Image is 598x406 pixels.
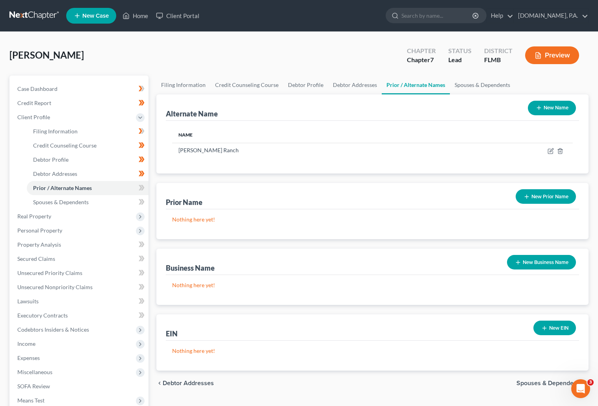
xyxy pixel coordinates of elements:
[27,181,149,195] a: Prior / Alternate Names
[533,321,576,335] button: New EIN
[484,46,513,55] div: District
[33,185,92,191] span: Prior / Alternate Names
[448,46,472,55] div: Status
[156,380,163,386] i: chevron_left
[587,379,594,386] span: 3
[11,238,149,252] a: Property Analysis
[283,76,328,94] a: Debtor Profile
[11,82,149,96] a: Case Dashboard
[172,281,573,289] p: Nothing here yet!
[430,56,434,63] span: 7
[9,49,84,61] span: [PERSON_NAME]
[156,76,210,94] a: Filing Information
[17,213,51,220] span: Real Property
[17,340,35,347] span: Income
[516,189,576,204] button: New Prior Name
[27,153,149,167] a: Debtor Profile
[17,326,89,333] span: Codebtors Insiders & Notices
[17,312,68,319] span: Executory Contracts
[11,280,149,294] a: Unsecured Nonpriority Claims
[11,379,149,393] a: SOFA Review
[166,329,178,338] div: EIN
[11,96,149,110] a: Credit Report
[17,298,39,304] span: Lawsuits
[172,216,573,223] p: Nothing here yet!
[484,55,513,65] div: FLMB
[17,255,55,262] span: Secured Claims
[172,347,573,355] p: Nothing here yet!
[172,143,452,158] td: [PERSON_NAME] Ranch
[17,227,62,234] span: Personal Property
[172,127,452,143] th: Name
[27,138,149,153] a: Credit Counseling Course
[507,255,576,269] button: New Business Name
[27,195,149,209] a: Spouses & Dependents
[17,369,52,375] span: Miscellaneous
[17,354,40,361] span: Expenses
[17,100,51,106] span: Credit Report
[17,241,61,248] span: Property Analysis
[33,156,69,163] span: Debtor Profile
[17,85,58,92] span: Case Dashboard
[514,9,588,23] a: [DOMAIN_NAME], P.A.
[11,308,149,323] a: Executory Contracts
[210,76,283,94] a: Credit Counseling Course
[516,380,589,386] button: Spouses & Dependents chevron_right
[401,8,474,23] input: Search by name...
[152,9,203,23] a: Client Portal
[33,170,77,177] span: Debtor Addresses
[17,284,93,290] span: Unsecured Nonpriority Claims
[82,13,109,19] span: New Case
[33,199,89,205] span: Spouses & Dependents
[407,46,436,55] div: Chapter
[17,114,50,120] span: Client Profile
[166,197,202,207] div: Prior Name
[407,55,436,65] div: Chapter
[33,142,97,149] span: Credit Counseling Course
[166,109,218,118] div: Alternate Name
[119,9,152,23] a: Home
[27,124,149,138] a: Filing Information
[163,380,214,386] span: Debtor Addresses
[166,263,215,273] div: Business Name
[27,167,149,181] a: Debtor Addresses
[448,55,472,65] div: Lead
[450,76,515,94] a: Spouses & Dependents
[17,269,82,276] span: Unsecured Priority Claims
[17,397,45,404] span: Means Test
[328,76,382,94] a: Debtor Addresses
[11,252,149,266] a: Secured Claims
[528,101,576,115] button: New Name
[516,380,582,386] span: Spouses & Dependents
[382,76,450,94] a: Prior / Alternate Names
[11,294,149,308] a: Lawsuits
[571,379,590,398] iframe: Intercom live chat
[525,46,579,64] button: Preview
[11,266,149,280] a: Unsecured Priority Claims
[156,380,214,386] button: chevron_left Debtor Addresses
[17,383,50,389] span: SOFA Review
[33,128,78,135] span: Filing Information
[487,9,513,23] a: Help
